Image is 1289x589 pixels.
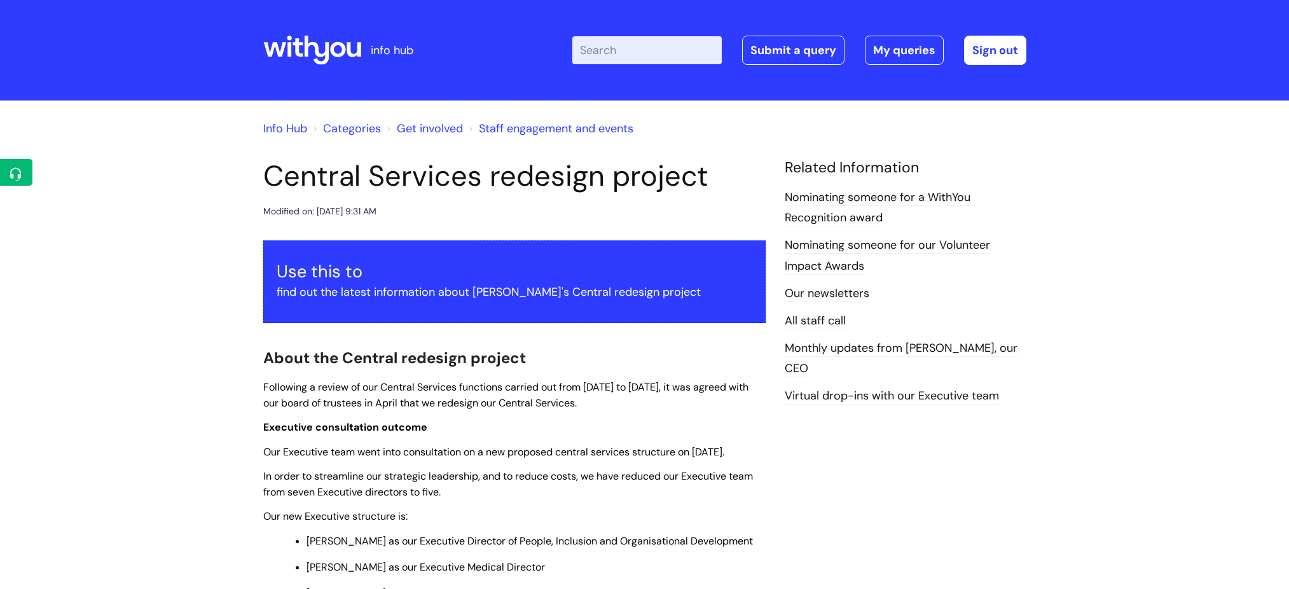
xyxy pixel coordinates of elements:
a: Staff engagement and events [479,121,633,136]
span: In order to streamline our strategic leadership, and to reduce costs, we have reduced our Executi... [263,469,753,499]
div: | - [572,36,1026,65]
p: find out the latest information about [PERSON_NAME]'s Central redesign project [277,282,752,302]
span: [PERSON_NAME] as our Executive Medical Director [307,560,545,574]
input: Search [572,36,722,64]
span: Executive consultation outcome [263,420,427,434]
a: All staff call [785,313,846,329]
span: Following a review of our Central Services functions carried out from [DATE] to [DATE], it was ag... [263,380,748,410]
p: info hub [371,40,413,60]
li: Solution home [310,118,381,139]
a: Submit a query [742,36,844,65]
h3: Use this to [277,261,752,282]
span: Our Executive team went into consultation on a new proposed central services structure on [DATE]. [263,445,724,459]
h1: Central Services redesign project [263,159,766,193]
a: Our newsletters [785,286,869,302]
a: Monthly updates from [PERSON_NAME], our CEO [785,340,1017,377]
span: Our new Executive structure is: [263,509,408,523]
h4: Related Information [785,159,1026,177]
a: Sign out [964,36,1026,65]
a: Virtual drop-ins with our Executive team [785,388,999,405]
div: Modified on: [DATE] 9:31 AM [263,204,376,219]
li: Get involved [384,118,463,139]
li: Staff engagement and events [466,118,633,139]
a: Info Hub [263,121,307,136]
a: Nominating someone for our Volunteer Impact Awards [785,237,990,274]
a: Categories [323,121,381,136]
span: About the Central redesign project [263,348,526,368]
a: Nominating someone for a WithYou Recognition award [785,190,970,226]
a: My queries [865,36,944,65]
a: Get involved [397,121,463,136]
span: [PERSON_NAME] as our Executive Director of People, Inclusion and Organisational Development [307,534,753,548]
